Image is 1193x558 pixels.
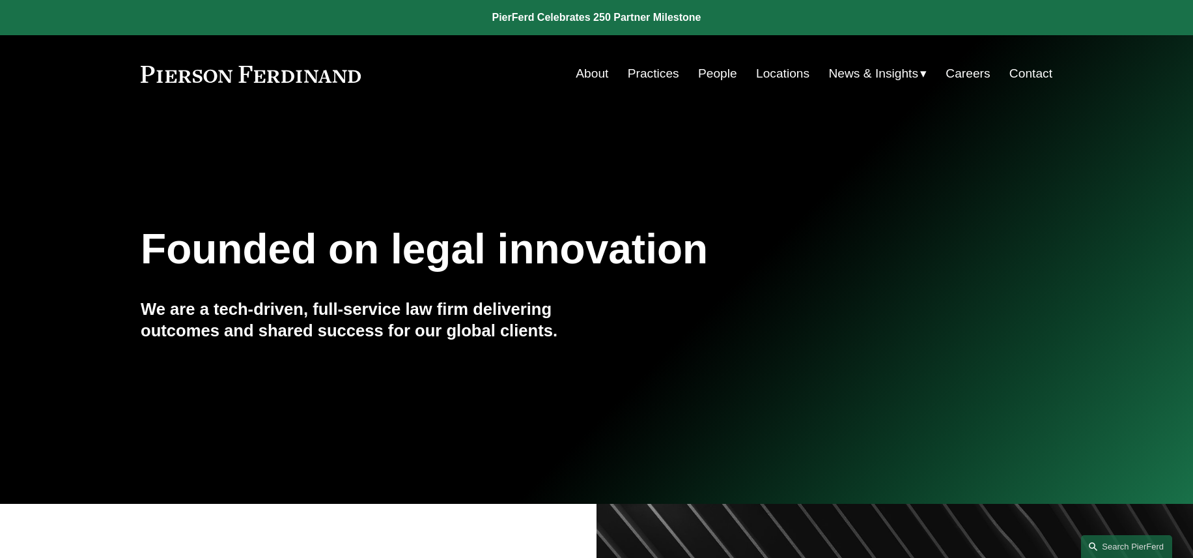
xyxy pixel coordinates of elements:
[1081,535,1172,558] a: Search this site
[576,61,608,86] a: About
[756,61,809,86] a: Locations
[628,61,679,86] a: Practices
[141,299,596,341] h4: We are a tech-driven, full-service law firm delivering outcomes and shared success for our global...
[828,61,927,86] a: folder dropdown
[946,61,990,86] a: Careers
[828,63,918,85] span: News & Insights
[698,61,737,86] a: People
[141,226,901,273] h1: Founded on legal innovation
[1009,61,1052,86] a: Contact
